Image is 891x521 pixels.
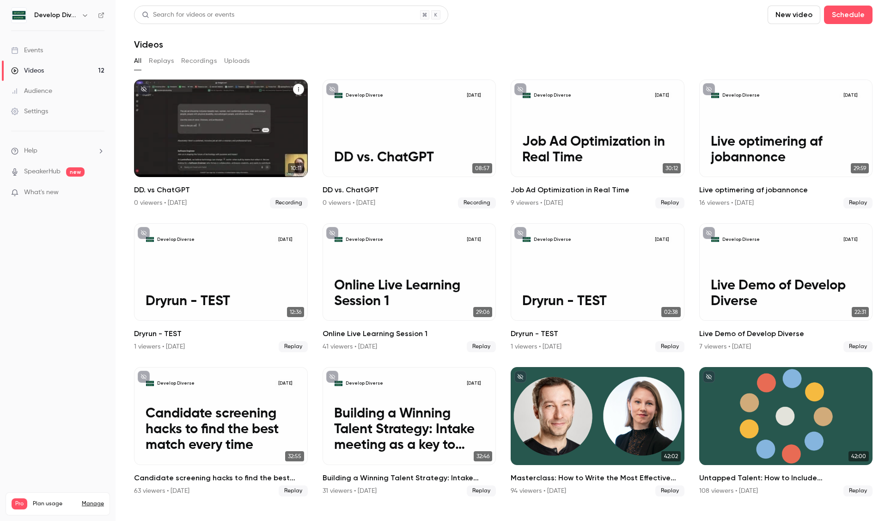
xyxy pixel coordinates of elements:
span: Replay [843,485,873,496]
span: 08:57 [472,163,492,173]
div: 16 viewers • [DATE] [699,198,754,208]
button: Recordings [181,54,217,68]
p: Develop Diverse [346,237,383,243]
li: Candidate screening hacks to find the best match every time [134,367,308,496]
div: 63 viewers • [DATE] [134,486,189,496]
li: Live optimering af jobannonce [699,80,873,208]
span: 42:02 [661,451,681,461]
h2: Masterclass: How to Write the Most Effective Job Posts [511,472,684,484]
span: 29:59 [851,163,869,173]
button: New video [768,6,820,24]
span: What's new [24,188,59,197]
button: unpublished [703,227,715,239]
a: 10:11DD. vs ChatGPT0 viewers • [DATE]Recording [134,80,308,208]
a: Candidate screening hacks to find the best match every timeDevelop Diverse[DATE]Candidate screeni... [134,367,308,496]
button: unpublished [138,83,150,95]
p: Live Demo of Develop Diverse [711,278,861,309]
div: 31 viewers • [DATE] [323,486,377,496]
div: 7 viewers • [DATE] [699,342,751,351]
p: Building a Winning Talent Strategy: Intake meeting as a key to success! [334,406,484,453]
button: Schedule [824,6,873,24]
img: Online Live Learning Session 1 [334,235,343,244]
span: Replay [655,341,684,352]
span: 32:46 [474,451,492,461]
a: 42:02Masterclass: How to Write the Most Effective Job Posts94 viewers • [DATE]Replay [511,367,684,496]
img: Dryrun - TEST [522,235,531,244]
span: Plan usage [33,500,76,508]
p: Develop Diverse [534,237,571,243]
h2: Dryrun - TEST [511,328,684,339]
iframe: Noticeable Trigger [93,189,104,197]
p: Develop Diverse [157,237,195,243]
h2: Building a Winning Talent Strategy: Intake meeting as a key to success! [323,472,496,484]
a: Live Demo of Develop DiverseDevelop Diverse[DATE]Live Demo of Develop Diverse22:31Live Demo of De... [699,223,873,352]
span: Replay [467,341,496,352]
span: 30:12 [663,163,681,173]
h2: DD. vs ChatGPT [134,184,308,196]
button: unpublished [514,227,526,239]
a: Job Ad Optimization in Real TimeDevelop Diverse[DATE]Job Ad Optimization in Real Time30:12Job Ad ... [511,80,684,208]
span: 42:00 [848,451,869,461]
span: [DATE] [463,91,484,100]
li: Online Live Learning Session 1 [323,223,496,352]
div: 108 viewers • [DATE] [699,486,758,496]
li: Dryrun - TEST [134,223,308,352]
span: [DATE] [651,235,672,244]
button: unpublished [138,227,150,239]
section: Videos [134,6,873,515]
img: Dryrun - TEST [146,235,154,244]
a: Dryrun - TESTDevelop Diverse[DATE]Dryrun - TEST02:38Dryrun - TEST1 viewers • [DATE]Replay [511,223,684,352]
p: Dryrun - TEST [146,294,296,309]
h2: Online Live Learning Session 1 [323,328,496,339]
a: 42:00Untapped Talent: How to Include Neurodivergent Candidates in your Hiring Process108 viewers ... [699,367,873,496]
span: [DATE] [839,235,860,244]
span: Replay [279,341,308,352]
p: Job Ad Optimization in Real Time [522,134,672,165]
span: Help [24,146,37,156]
span: Replay [843,341,873,352]
button: All [134,54,141,68]
div: 1 viewers • [DATE] [511,342,561,351]
span: 32:55 [285,451,304,461]
a: SpeakerHub [24,167,61,177]
div: Videos [11,66,44,75]
li: Untapped Talent: How to Include Neurodivergent Candidates in your Hiring Process [699,367,873,496]
img: Candidate screening hacks to find the best match every time [146,379,154,388]
a: Live optimering af jobannonceDevelop Diverse[DATE]Live optimering af jobannonce29:59Live optimeri... [699,80,873,208]
span: Recording [270,197,308,208]
button: unpublished [703,83,715,95]
button: unpublished [138,371,150,383]
button: Replays [149,54,174,68]
button: unpublished [703,371,715,383]
div: 0 viewers • [DATE] [323,198,375,208]
button: Uploads [224,54,250,68]
a: DD vs. ChatGPTDevelop Diverse[DATE]DD vs. ChatGPT08:57DD vs. ChatGPT0 viewers • [DATE]Recording [323,80,496,208]
img: Job Ad Optimization in Real Time [522,91,531,100]
h6: Develop Diverse [34,11,78,20]
div: 1 viewers • [DATE] [134,342,185,351]
button: unpublished [326,371,338,383]
span: 22:31 [852,307,869,317]
p: DD vs. ChatGPT [334,150,484,165]
span: Pro [12,498,27,509]
div: 9 viewers • [DATE] [511,198,563,208]
span: new [66,167,85,177]
a: Manage [82,500,104,508]
h2: Live optimering af jobannonce [699,184,873,196]
img: Live optimering af jobannonce [711,91,720,100]
a: Online Live Learning Session 1Develop Diverse[DATE]Online Live Learning Session 129:06Online Live... [323,223,496,352]
button: unpublished [514,83,526,95]
span: [DATE] [275,235,296,244]
h2: Live Demo of Develop Diverse [699,328,873,339]
li: Building a Winning Talent Strategy: Intake meeting as a key to success! [323,367,496,496]
span: 02:38 [661,307,681,317]
p: Develop Diverse [346,380,383,386]
p: Candidate screening hacks to find the best match every time [146,406,296,453]
p: Online Live Learning Session 1 [334,278,484,309]
div: Settings [11,107,48,116]
li: DD vs. ChatGPT [323,80,496,208]
div: 0 viewers • [DATE] [134,198,187,208]
li: DD. vs ChatGPT [134,80,308,208]
h2: Dryrun - TEST [134,328,308,339]
span: 10:11 [288,163,304,173]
